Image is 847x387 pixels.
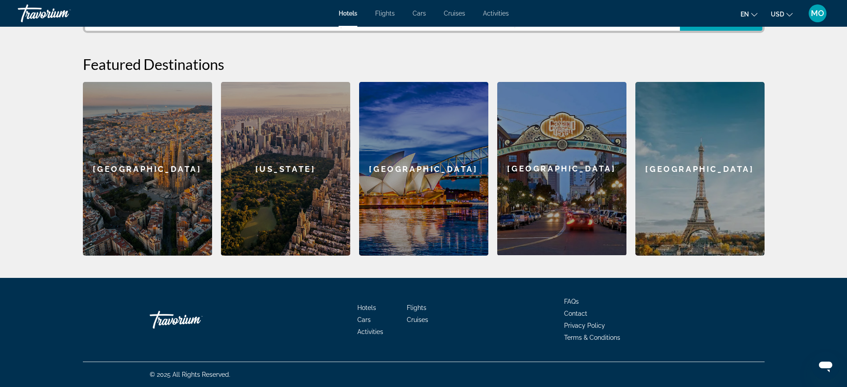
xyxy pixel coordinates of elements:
[741,11,749,18] span: en
[444,10,465,17] a: Cruises
[564,322,605,329] a: Privacy Policy
[771,8,793,20] button: Change currency
[497,82,626,256] a: [GEOGRAPHIC_DATA]
[407,316,428,323] a: Cruises
[564,334,620,341] a: Terms & Conditions
[811,9,824,18] span: MO
[741,8,757,20] button: Change language
[359,82,488,256] a: [GEOGRAPHIC_DATA]
[357,304,376,311] a: Hotels
[564,298,579,305] a: FAQs
[83,82,212,256] a: [GEOGRAPHIC_DATA]
[806,4,829,23] button: User Menu
[413,10,426,17] a: Cars
[221,82,350,256] a: [US_STATE]
[18,2,107,25] a: Travorium
[635,82,765,256] a: [GEOGRAPHIC_DATA]
[407,304,426,311] a: Flights
[357,328,383,335] a: Activities
[375,10,395,17] a: Flights
[811,351,840,380] iframe: Кнопка запуска окна обмена сообщениями
[339,10,357,17] a: Hotels
[564,310,587,317] a: Contact
[150,306,239,333] a: Travorium
[771,11,784,18] span: USD
[497,82,626,255] div: [GEOGRAPHIC_DATA]
[483,10,509,17] a: Activities
[357,316,371,323] a: Cars
[150,371,230,378] span: © 2025 All Rights Reserved.
[83,55,765,73] h2: Featured Destinations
